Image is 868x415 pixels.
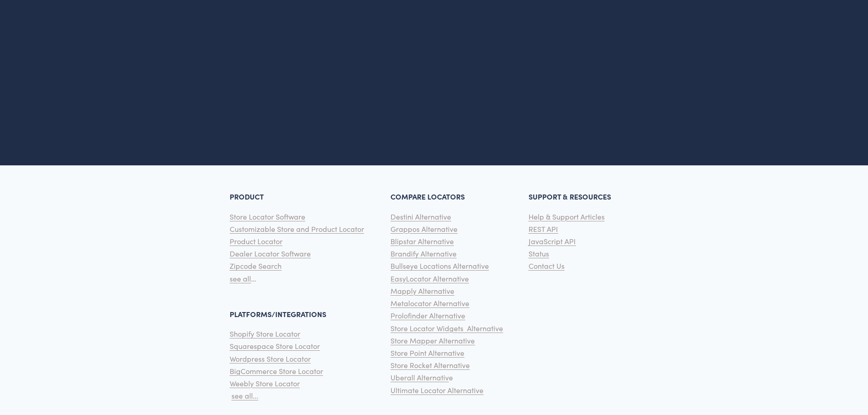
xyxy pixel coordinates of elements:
span: Help & Support Articles [529,212,605,221]
span: Shopify Store Locator [230,329,300,338]
a: EasyLocator Alternative [390,272,469,285]
a: Contact Us [529,260,565,272]
a: Zipcode Search [230,260,282,272]
strong: PLATFORMS/INTEGRATIONS [230,309,326,319]
span: Grappos Alternative [390,224,457,234]
a: REST API [529,223,558,235]
span: Uberall Alternativ [390,373,449,382]
span: REST API [529,224,558,234]
span: Blipstar Alternative [390,236,454,246]
a: Help & Support Articles [529,210,605,223]
span: Store Mapper Alternative [390,336,475,345]
a: Blipstar Alternative [390,235,454,247]
a: Store Locator Widgets Alternative [390,322,503,334]
span: Mapply Alternative [390,286,454,296]
a: Store Mapper Alternative [390,334,475,347]
span: Store Rocket Alternative [390,360,470,370]
a: Store Locator Software [230,210,305,223]
span: Ultimate Locator Alternative [390,385,483,395]
a: Wordpress Store Locator [230,353,311,365]
a: JavaScript API [529,235,576,247]
span: … [251,274,256,283]
span: Product Locator [230,236,282,246]
a: Ultimate Locator Alternative [390,384,483,396]
span: Dealer Locator Software [230,249,311,258]
span: Prolofinder Alternative [390,311,465,320]
span: EasyLocator Alternative [390,274,469,283]
span: JavaScript API [529,236,576,246]
span: see all... [231,391,258,400]
span: Contact Us [529,261,565,271]
a: Shopify Store Locator [230,328,300,340]
a: Product Locator [230,235,282,247]
a: Weebly Store Locator [230,377,300,389]
span: Store Point Alternative [390,348,464,358]
a: Mapply Alternative [390,285,454,297]
span: Status [529,249,549,258]
a: see all [230,272,251,285]
span: BigCommerce Store Locator [230,366,323,376]
span: Store Locator Widgets Alternative [390,323,503,333]
a: Squarespace Store Locator [230,340,320,352]
a: Uberall Alternativ [390,371,449,384]
span: e [449,373,453,382]
span: Customizable Store and Product Locator [230,224,364,234]
strong: COMPARE LOCATORS [390,191,465,201]
a: BigCommerce Store Locator [230,365,323,377]
a: Dealer Locator Software [230,247,311,260]
a: Status [529,247,549,260]
strong: PRODUCT [230,191,264,201]
a: Store Point Alternative [390,347,464,359]
span: Metalocator Alternative [390,298,469,308]
a: see all... [231,389,258,402]
a: Bullseye Locations Alternative [390,260,489,272]
span: Wordpress Store Locator [230,354,311,364]
a: Prolofinder Alternative [390,309,465,322]
span: Squarespace Store Locator [230,341,320,351]
span: Bullseye Locations Alternative [390,261,489,271]
span: see all [230,274,251,283]
span: Destini Alternative [390,212,451,221]
a: Metalocator Alternative [390,297,469,309]
a: Store Rocket Alternative [390,359,470,371]
strong: SUPPORT & RESOURCES [529,191,611,201]
span: Zipcode Search [230,261,282,271]
a: Brandify Alternative [390,247,457,260]
span: Store Locator Software [230,212,305,221]
a: Destini Alternative [390,210,451,223]
span: Weebly Store Locator [230,379,300,388]
a: Grappos Alternative [390,223,457,235]
span: Brandify Alternative [390,249,457,258]
a: Customizable Store and Product Locator [230,223,364,235]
